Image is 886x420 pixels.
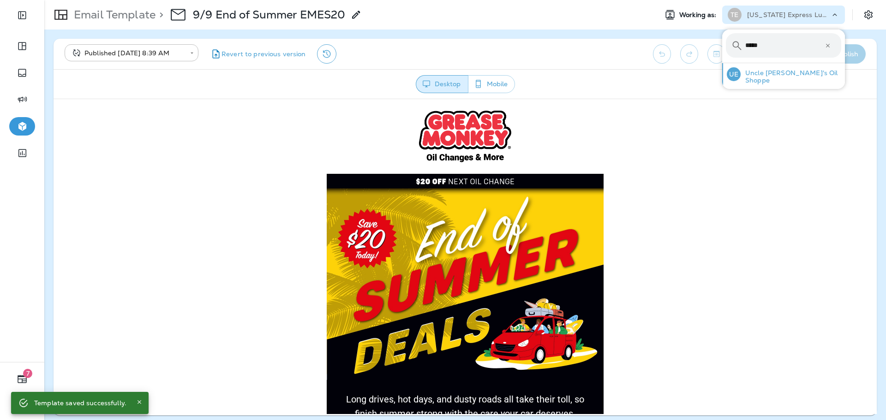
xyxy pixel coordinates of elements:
p: [US_STATE] Express Lube & Auto [747,11,830,18]
span: Revert to previous version [221,50,306,59]
button: UEUncle [PERSON_NAME]'s Oil Shoppe [722,63,845,85]
span: Working as: [679,11,718,19]
p: Uncle [PERSON_NAME]'s Oil Shoppe [741,69,841,84]
div: Published [DATE] 8:39 AM [71,48,184,58]
button: Expand Sidebar [9,6,35,24]
p: Email Template [70,8,156,22]
button: View Changelog [317,44,336,64]
div: Template saved successfully. [34,395,126,411]
button: 7 [9,370,35,388]
p: 9/9 End of Summer EMES20 [193,8,345,22]
button: Mobile [468,75,515,93]
div: UE [727,67,741,81]
button: Settings [860,6,877,23]
span: Long drives, hot days, and dusty roads all take their toll, so finish summer strong with the care... [293,295,531,320]
p: > [156,8,163,22]
button: Close [134,396,145,408]
img: End of Summer Deals [273,75,550,286]
img: Grease Monkey Oil Changes & More [365,12,458,63]
div: TE [728,8,742,22]
button: Desktop [416,75,468,93]
span: 7 [23,369,32,378]
button: Revert to previous version [206,44,310,64]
